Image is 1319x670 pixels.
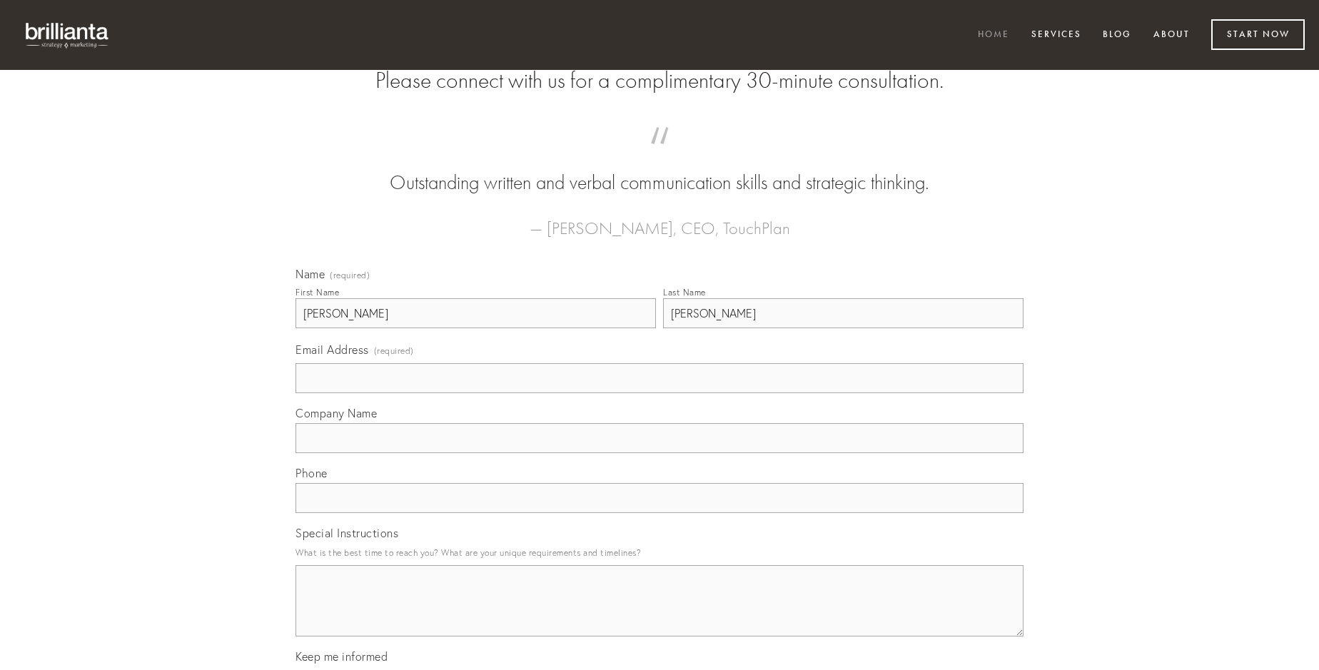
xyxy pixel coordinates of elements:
[969,24,1019,47] a: Home
[330,271,370,280] span: (required)
[663,287,706,298] div: Last Name
[318,197,1001,243] figcaption: — [PERSON_NAME], CEO, TouchPlan
[318,141,1001,197] blockquote: Outstanding written and verbal communication skills and strategic thinking.
[1093,24,1141,47] a: Blog
[295,526,398,540] span: Special Instructions
[1144,24,1199,47] a: About
[295,342,369,357] span: Email Address
[295,649,388,664] span: Keep me informed
[295,287,339,298] div: First Name
[295,466,328,480] span: Phone
[295,543,1024,562] p: What is the best time to reach you? What are your unique requirements and timelines?
[374,341,414,360] span: (required)
[295,267,325,281] span: Name
[318,141,1001,169] span: “
[1022,24,1091,47] a: Services
[295,406,377,420] span: Company Name
[14,14,121,56] img: brillianta - research, strategy, marketing
[1211,19,1305,50] a: Start Now
[295,67,1024,94] h2: Please connect with us for a complimentary 30-minute consultation.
